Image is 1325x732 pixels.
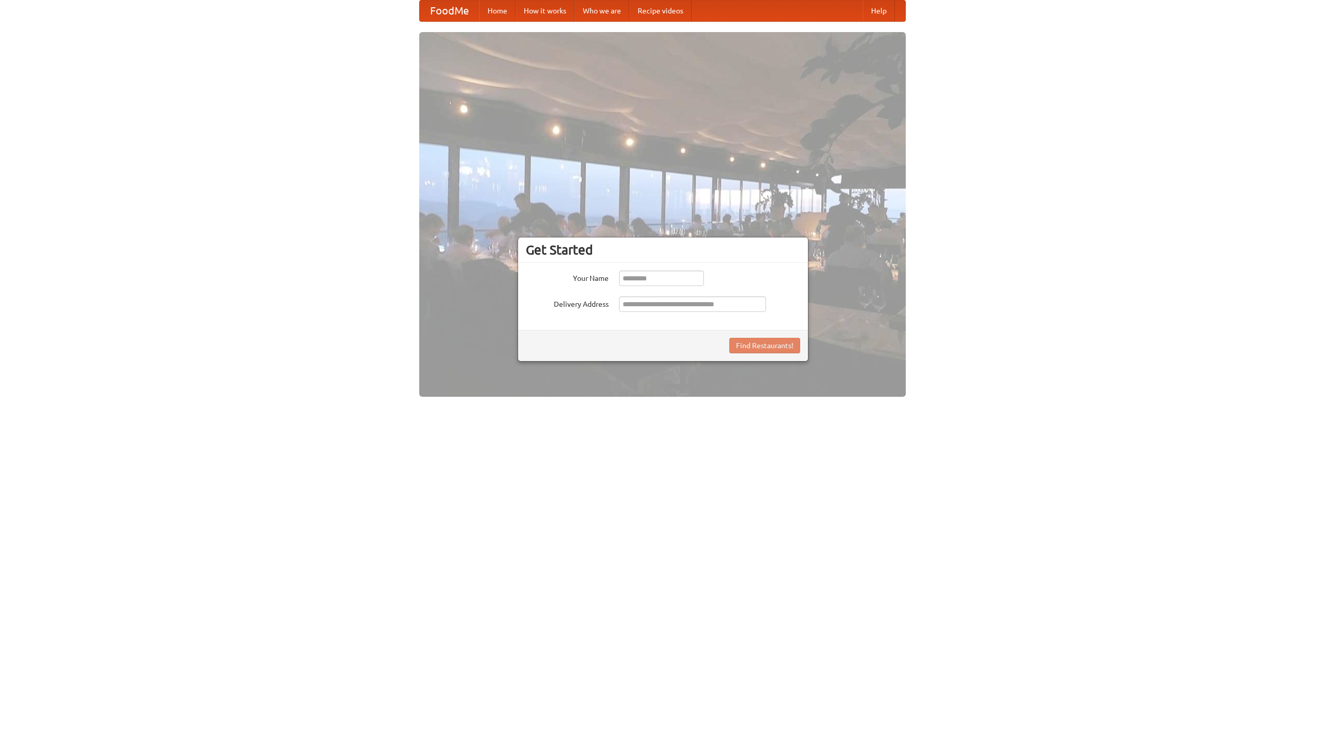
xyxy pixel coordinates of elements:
a: Home [479,1,516,21]
a: How it works [516,1,575,21]
label: Your Name [526,271,609,283]
h3: Get Started [526,242,800,258]
a: Recipe videos [629,1,691,21]
label: Delivery Address [526,296,609,309]
a: Help [863,1,895,21]
button: Find Restaurants! [729,338,800,353]
a: Who we are [575,1,629,21]
a: FoodMe [420,1,479,21]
